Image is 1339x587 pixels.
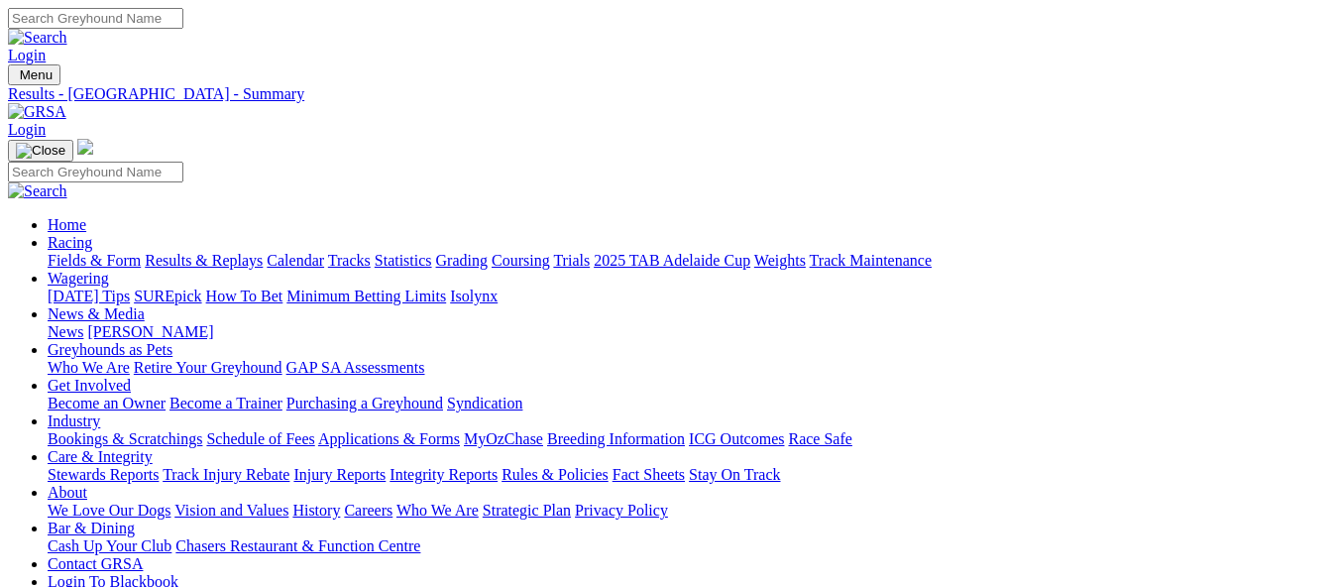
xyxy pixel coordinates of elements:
[48,520,135,536] a: Bar & Dining
[48,234,92,251] a: Racing
[447,395,522,411] a: Syndication
[48,466,159,483] a: Stewards Reports
[48,430,202,447] a: Bookings & Scratchings
[48,537,171,554] a: Cash Up Your Club
[48,252,1331,270] div: Racing
[8,182,67,200] img: Search
[48,412,100,429] a: Industry
[318,430,460,447] a: Applications & Forms
[48,448,153,465] a: Care & Integrity
[77,139,93,155] img: logo-grsa-white.png
[689,430,784,447] a: ICG Outcomes
[547,430,685,447] a: Breeding Information
[48,341,172,358] a: Greyhounds as Pets
[48,216,86,233] a: Home
[48,305,145,322] a: News & Media
[206,288,283,304] a: How To Bet
[375,252,432,269] a: Statistics
[286,395,443,411] a: Purchasing a Greyhound
[8,103,66,121] img: GRSA
[292,502,340,519] a: History
[8,140,73,162] button: Toggle navigation
[48,377,131,394] a: Get Involved
[169,395,282,411] a: Become a Trainer
[48,466,1331,484] div: Care & Integrity
[8,29,67,47] img: Search
[134,359,282,376] a: Retire Your Greyhound
[8,64,60,85] button: Toggle navigation
[48,430,1331,448] div: Industry
[810,252,932,269] a: Track Maintenance
[134,288,201,304] a: SUREpick
[267,252,324,269] a: Calendar
[483,502,571,519] a: Strategic Plan
[8,8,183,29] input: Search
[48,555,143,572] a: Contact GRSA
[328,252,371,269] a: Tracks
[48,395,166,411] a: Become an Owner
[87,323,213,340] a: [PERSON_NAME]
[754,252,806,269] a: Weights
[16,143,65,159] img: Close
[206,430,314,447] a: Schedule of Fees
[48,502,170,519] a: We Love Our Dogs
[8,162,183,182] input: Search
[390,466,498,483] a: Integrity Reports
[175,537,420,554] a: Chasers Restaurant & Function Centre
[613,466,685,483] a: Fact Sheets
[788,430,851,447] a: Race Safe
[48,288,1331,305] div: Wagering
[502,466,609,483] a: Rules & Policies
[575,502,668,519] a: Privacy Policy
[48,252,141,269] a: Fields & Form
[8,85,1331,103] a: Results - [GEOGRAPHIC_DATA] - Summary
[286,359,425,376] a: GAP SA Assessments
[464,430,543,447] a: MyOzChase
[174,502,288,519] a: Vision and Values
[553,252,590,269] a: Trials
[689,466,780,483] a: Stay On Track
[48,502,1331,520] div: About
[20,67,53,82] span: Menu
[286,288,446,304] a: Minimum Betting Limits
[492,252,550,269] a: Coursing
[48,484,87,501] a: About
[145,252,263,269] a: Results & Replays
[8,47,46,63] a: Login
[344,502,392,519] a: Careers
[594,252,750,269] a: 2025 TAB Adelaide Cup
[293,466,386,483] a: Injury Reports
[48,359,1331,377] div: Greyhounds as Pets
[48,270,109,287] a: Wagering
[48,537,1331,555] div: Bar & Dining
[48,359,130,376] a: Who We Are
[48,288,130,304] a: [DATE] Tips
[450,288,498,304] a: Isolynx
[48,323,83,340] a: News
[163,466,289,483] a: Track Injury Rebate
[48,395,1331,412] div: Get Involved
[48,323,1331,341] div: News & Media
[8,121,46,138] a: Login
[436,252,488,269] a: Grading
[396,502,479,519] a: Who We Are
